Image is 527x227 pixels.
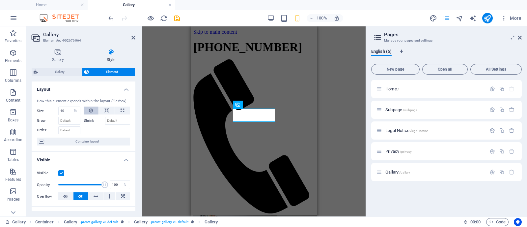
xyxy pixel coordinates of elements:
i: This element is a customizable preset [191,220,194,224]
i: AI Writer [469,15,477,22]
div: Legal Notice/legal-notice [383,128,486,133]
button: Container layout [37,138,130,146]
h4: Gallary [88,1,175,9]
p: Content [6,98,20,103]
h3: Element #ed-902676064 [43,38,122,44]
button: publish [482,13,493,23]
span: Click to open page [385,107,417,112]
h4: Gallery [32,49,87,63]
i: Publish [484,15,491,22]
label: Grow [37,117,58,125]
button: reload [160,14,168,22]
i: Reload page [160,15,168,22]
span: English (5) [371,48,392,57]
p: Images [7,197,20,202]
span: 00 00 [470,218,481,226]
div: Settings [489,86,495,92]
span: /legal-notice [410,129,429,133]
input: Default [58,126,80,134]
button: save [173,14,181,22]
span: New page [374,67,417,71]
div: Remove [509,128,514,133]
button: pages [443,14,451,22]
span: Click to open page [385,128,428,133]
h4: Style [87,49,135,63]
span: Click to open page [385,170,410,175]
div: Duplicate [499,169,505,175]
span: Privacy [385,149,412,154]
h6: Session time [463,218,481,226]
div: Home/ [383,87,486,91]
a: Click to cancel selection. Double-click to open Pages [5,218,26,226]
button: Usercentrics [514,218,522,226]
button: More [498,13,524,23]
div: Subpage/subpage [383,108,486,112]
div: Remove [509,169,514,175]
p: Accordion [4,137,22,143]
a: Skip to main content [3,3,46,8]
p: Columns [5,78,21,83]
span: Container layout [46,138,128,146]
button: text_generator [469,14,477,22]
div: Duplicate [499,128,505,133]
input: Default [105,117,130,125]
div: Duplicate [499,148,505,154]
button: New page [371,64,420,75]
button: navigator [456,14,464,22]
span: Click to select. Double-click to edit [64,218,77,226]
div: Duplicate [499,86,505,92]
p: Boxes [8,117,19,123]
span: /privacy [400,150,412,153]
span: /gallary [399,171,410,174]
div: Settings [489,107,495,113]
span: Click to select. Double-click to edit [205,218,218,226]
div: Settings [489,148,495,154]
button: Code [486,218,509,226]
span: Click to select. Double-click to edit [35,218,54,226]
i: Pages (Ctrl+Alt+S) [443,15,450,22]
img: Editor Logo [38,14,87,22]
button: All Settings [470,64,522,75]
div: How this element expands within the layout (Flexbox). [37,99,130,104]
span: /subpage [403,108,417,112]
input: Default [58,117,80,125]
button: Open all [422,64,468,75]
span: Gallery [40,68,80,76]
h4: Spacing [32,207,135,223]
p: Tables [7,157,19,162]
h2: Gallery [43,32,135,38]
div: Gallary/gallary [383,170,486,174]
label: Overflow [37,193,58,201]
label: Visible [37,169,58,177]
h6: 100% [317,14,327,22]
div: % [121,181,130,189]
span: / [398,87,399,91]
h4: Visible [32,152,135,164]
h3: Manage your pages and settings [384,38,509,44]
button: 100% [307,14,330,22]
span: Element [91,68,133,76]
button: design [430,14,437,22]
div: Duplicate [499,107,505,113]
span: All Settings [473,67,519,71]
span: : [475,219,476,224]
div: Settings [489,169,495,175]
i: Design (Ctrl+Alt+Y) [430,15,437,22]
i: On resize automatically adjust zoom level to fit chosen device. [334,15,340,21]
div: The startpage cannot be deleted [509,86,514,92]
div: Settings [489,128,495,133]
i: Navigator [456,15,463,22]
div: Language Tabs [371,49,522,61]
span: . preset-gallery-v3-default [150,218,188,226]
label: Order [37,126,58,134]
span: Click to open page [385,86,399,91]
div: Remove [509,107,514,113]
p: Features [5,177,21,182]
span: Open all [425,67,465,71]
h2: Pages [384,32,522,38]
span: More [501,15,521,21]
span: Click to select. Double-click to edit [134,218,148,226]
div: Remove [509,148,514,154]
button: Gallery [32,68,82,76]
label: Shrink [84,117,105,125]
